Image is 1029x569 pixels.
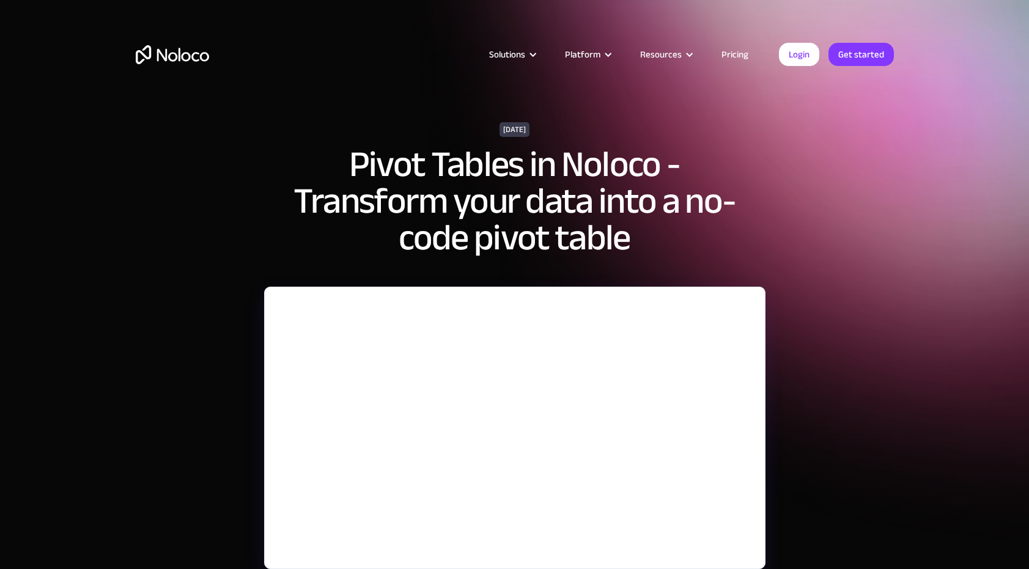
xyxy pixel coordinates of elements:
[625,46,706,62] div: Resources
[640,46,682,62] div: Resources
[550,46,625,62] div: Platform
[265,287,765,568] iframe: YouTube embed
[565,46,600,62] div: Platform
[489,46,525,62] div: Solutions
[500,122,529,137] div: [DATE]
[706,46,764,62] a: Pricing
[474,46,550,62] div: Solutions
[270,146,759,256] h1: Pivot Tables in Noloco - Transform your data into a no-code pivot table
[136,45,209,64] a: home
[779,43,819,66] a: Login
[828,43,894,66] a: Get started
